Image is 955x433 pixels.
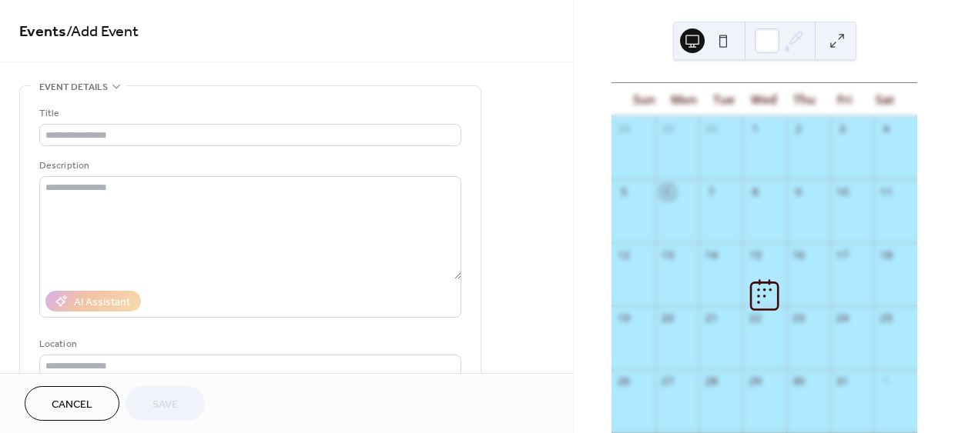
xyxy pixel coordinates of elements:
div: 28 [705,375,719,388]
div: 18 [879,248,893,262]
div: Description [39,158,458,174]
div: 11 [879,185,893,199]
div: Wed [744,83,784,116]
span: / Add Event [66,17,139,47]
div: 19 [617,311,631,325]
div: Title [39,105,458,122]
div: 21 [705,311,719,325]
div: 28 [617,122,631,136]
div: 7 [705,185,719,199]
div: 20 [661,311,675,325]
div: 14 [705,248,719,262]
div: 16 [792,248,806,262]
div: 1 [879,375,893,388]
div: 30 [792,375,806,388]
div: Mon [664,83,704,116]
div: Fri [825,83,865,116]
div: Thu [785,83,825,116]
div: Location [39,336,458,352]
div: 30 [705,122,719,136]
div: 17 [836,248,849,262]
div: 26 [617,375,631,388]
button: Cancel [25,386,119,421]
div: 2 [792,122,806,136]
div: 29 [748,375,762,388]
div: 27 [661,375,675,388]
div: 22 [748,311,762,325]
div: Tue [704,83,744,116]
div: 24 [836,311,849,325]
div: 15 [748,248,762,262]
div: Sun [624,83,664,116]
span: Event details [39,79,108,95]
div: 23 [792,311,806,325]
div: 12 [617,248,631,262]
div: 6 [661,185,675,199]
div: Sat [865,83,905,116]
div: 25 [879,311,893,325]
div: 3 [836,122,849,136]
div: 13 [661,248,675,262]
span: Cancel [52,397,92,413]
div: 29 [661,122,675,136]
div: 1 [748,122,762,136]
a: Events [19,17,66,47]
div: 10 [836,185,849,199]
div: 9 [792,185,806,199]
div: 8 [748,185,762,199]
div: 4 [879,122,893,136]
div: 5 [617,185,631,199]
div: 31 [836,375,849,388]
